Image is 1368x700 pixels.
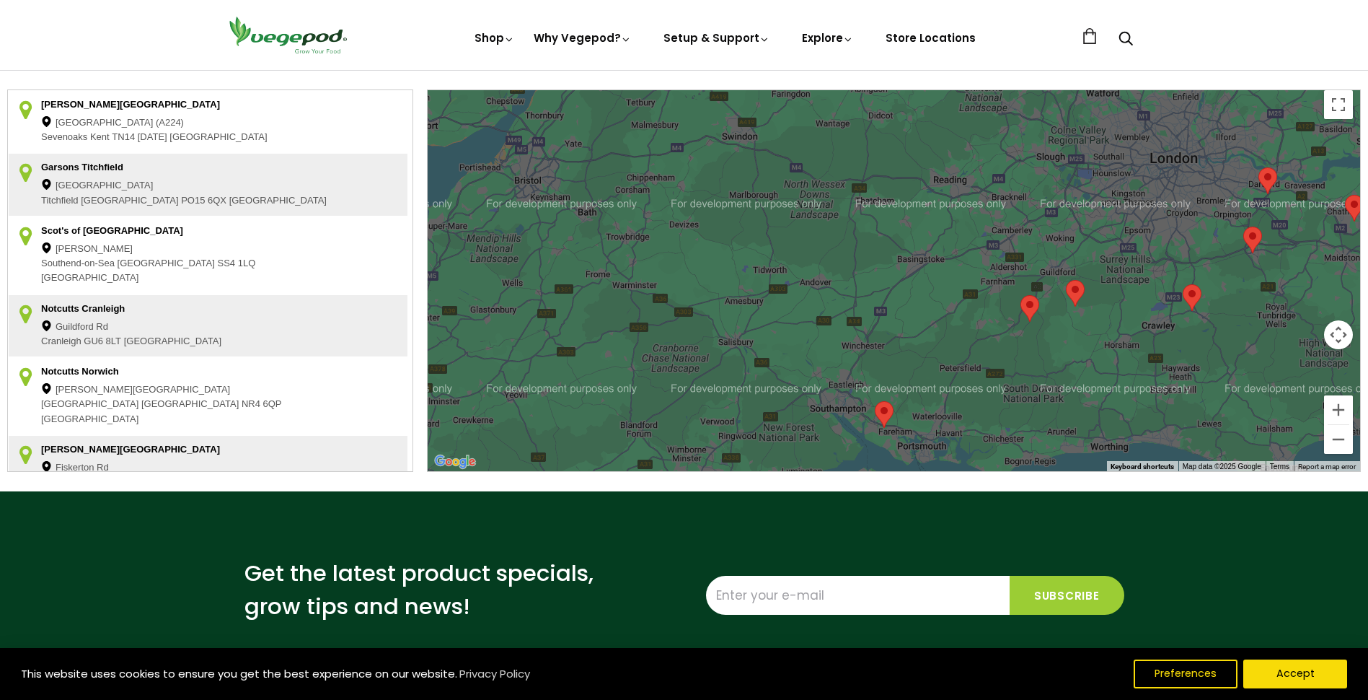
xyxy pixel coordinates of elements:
[41,194,79,209] span: Titchfield
[1243,660,1347,688] button: Accept
[1324,425,1353,454] button: Zoom out
[41,131,87,145] span: Sevenoaks
[181,194,226,209] span: PO15 6QX
[886,30,976,45] a: Store Locations
[41,224,332,239] div: Scot's of [GEOGRAPHIC_DATA]
[41,242,332,257] div: [PERSON_NAME]
[21,666,457,681] span: This website uses cookies to ensure you get the best experience on our website.
[41,365,332,380] div: Notcutts Norwich
[706,576,1010,615] input: Enter your e-mail
[41,413,138,427] span: [GEOGRAPHIC_DATA]
[1134,660,1237,688] button: Preferences
[1183,463,1261,471] span: Map data ©2025 Google
[1324,395,1353,424] button: Zoom in
[663,30,770,45] a: Setup & Support
[41,398,138,412] span: [GEOGRAPHIC_DATA]
[41,116,332,131] div: [GEOGRAPHIC_DATA] (A224)
[41,302,332,317] div: Notcutts Cranleigh
[802,30,854,45] a: Explore
[169,131,267,145] span: [GEOGRAPHIC_DATA]
[84,335,121,349] span: GU6 8LT
[41,161,332,175] div: Garsons Titchfield
[81,194,178,209] span: [GEOGRAPHIC_DATA]
[90,131,110,145] span: Kent
[41,271,138,286] span: [GEOGRAPHIC_DATA]
[242,398,282,412] span: NR4 6QP
[124,335,221,349] span: [GEOGRAPHIC_DATA]
[431,452,479,471] img: Google
[41,335,81,349] span: Cranleigh
[41,461,332,476] div: Fiskerton Rd
[1298,463,1356,471] a: Report a map error
[431,452,479,471] a: Open this area in Google Maps (opens a new window)
[457,661,532,687] a: Privacy Policy (opens in a new tab)
[1118,32,1133,48] a: Search
[229,194,327,209] span: [GEOGRAPHIC_DATA]
[112,131,167,145] span: TN14 [DATE]
[118,257,215,271] span: [GEOGRAPHIC_DATA]
[41,383,332,398] div: [PERSON_NAME][GEOGRAPHIC_DATA]
[41,179,332,193] div: [GEOGRAPHIC_DATA]
[218,257,256,271] span: SS4 1LQ
[41,443,332,458] div: [PERSON_NAME][GEOGRAPHIC_DATA]
[41,320,332,335] div: Guildford Rd
[1111,462,1174,472] button: Keyboard shortcuts
[41,98,332,113] div: [PERSON_NAME][GEOGRAPHIC_DATA]
[141,398,239,412] span: [GEOGRAPHIC_DATA]
[41,257,115,271] span: Southend-on-Sea
[1010,576,1124,615] input: Subscribe
[1324,320,1353,349] button: Map camera controls
[1270,463,1289,471] a: Terms (opens in new tab)
[223,14,353,56] img: Vegepod
[534,30,632,45] a: Why Vegepod?
[475,30,515,45] a: Shop
[1324,90,1353,119] button: Toggle fullscreen view
[244,556,605,624] p: Get the latest product specials, grow tips and news!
